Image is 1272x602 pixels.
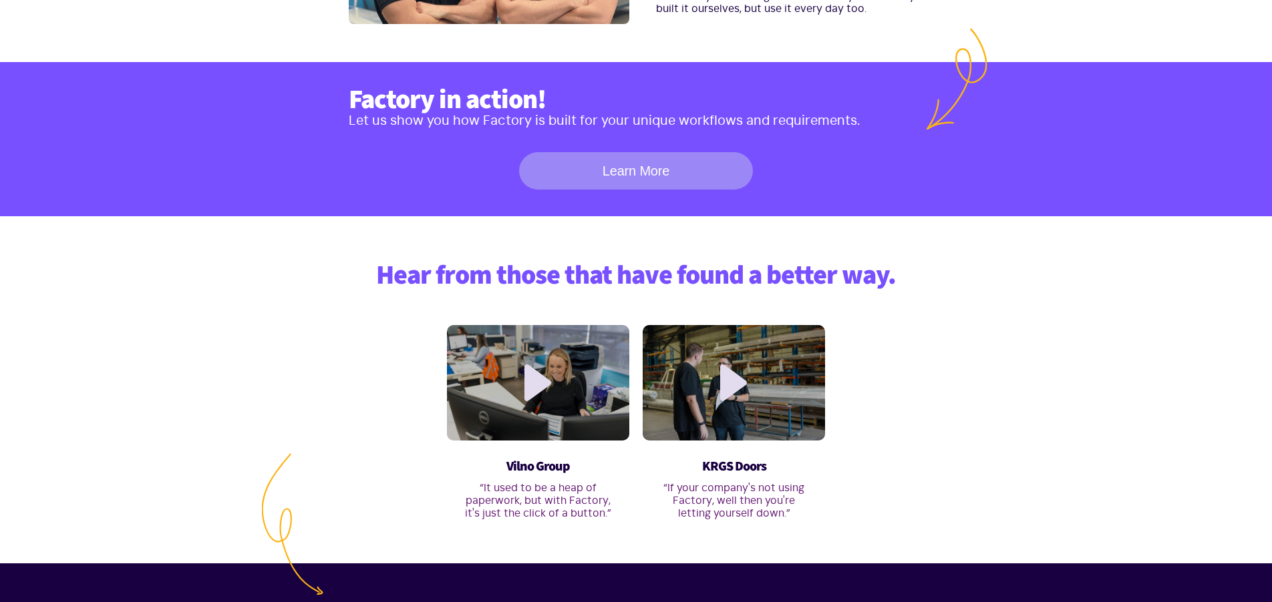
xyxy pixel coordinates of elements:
h3: KRGS Doors [659,459,809,475]
p: “It used to be a heap of paperwork, but with Factory, it's just the click of a button.” [463,482,613,520]
h2: Hear from those that have found a better way. [349,260,923,292]
h3: Vilno Group [463,459,613,475]
p: Let us show you how Factory is built for your unique workflows and requirements. [349,113,923,129]
p: “If your company's not using Factory, well then you're letting yourself down.” [659,482,809,520]
h2: Factory in action! [349,84,923,116]
iframe: Chat Widget [1205,538,1272,602]
a: Learn More [519,152,753,190]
